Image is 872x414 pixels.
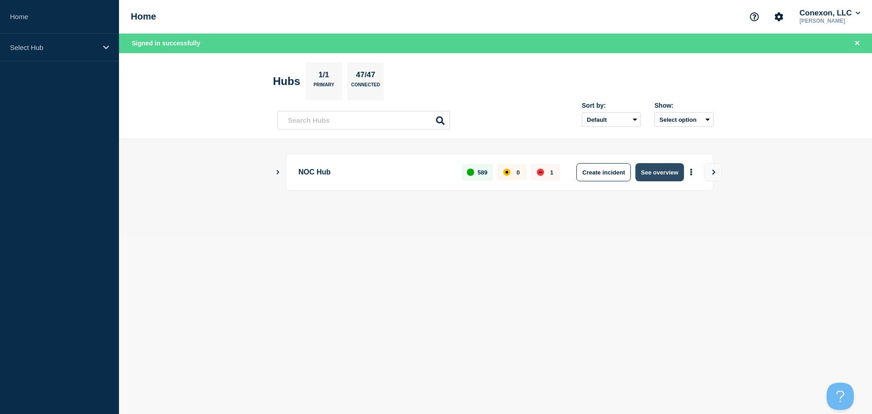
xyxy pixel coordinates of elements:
[654,112,713,127] button: Select option
[351,82,380,92] p: Connected
[273,75,300,88] h2: Hubs
[827,383,854,410] iframe: Help Scout Beacon - Open
[298,163,451,181] p: NOC Hub
[516,169,520,176] p: 0
[132,40,200,47] span: Signed in successfully
[10,44,97,51] p: Select Hub
[315,70,333,82] p: 1/1
[745,7,764,26] button: Support
[478,169,488,176] p: 589
[352,70,379,82] p: 47/47
[276,169,280,176] button: Show Connected Hubs
[550,169,553,176] p: 1
[576,163,631,181] button: Create incident
[582,102,641,109] div: Sort by:
[313,82,334,92] p: Primary
[685,164,697,181] button: More actions
[467,169,474,176] div: up
[798,9,862,18] button: Conexon, LLC
[852,38,863,49] button: Close banner
[769,7,788,26] button: Account settings
[537,169,544,176] div: down
[131,11,156,22] h1: Home
[582,112,641,127] select: Sort by
[277,111,450,130] input: Search Hubs
[798,18,862,24] p: [PERSON_NAME]
[635,163,684,181] button: See overview
[654,102,713,109] div: Show:
[704,163,722,181] button: View
[503,169,510,176] div: affected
